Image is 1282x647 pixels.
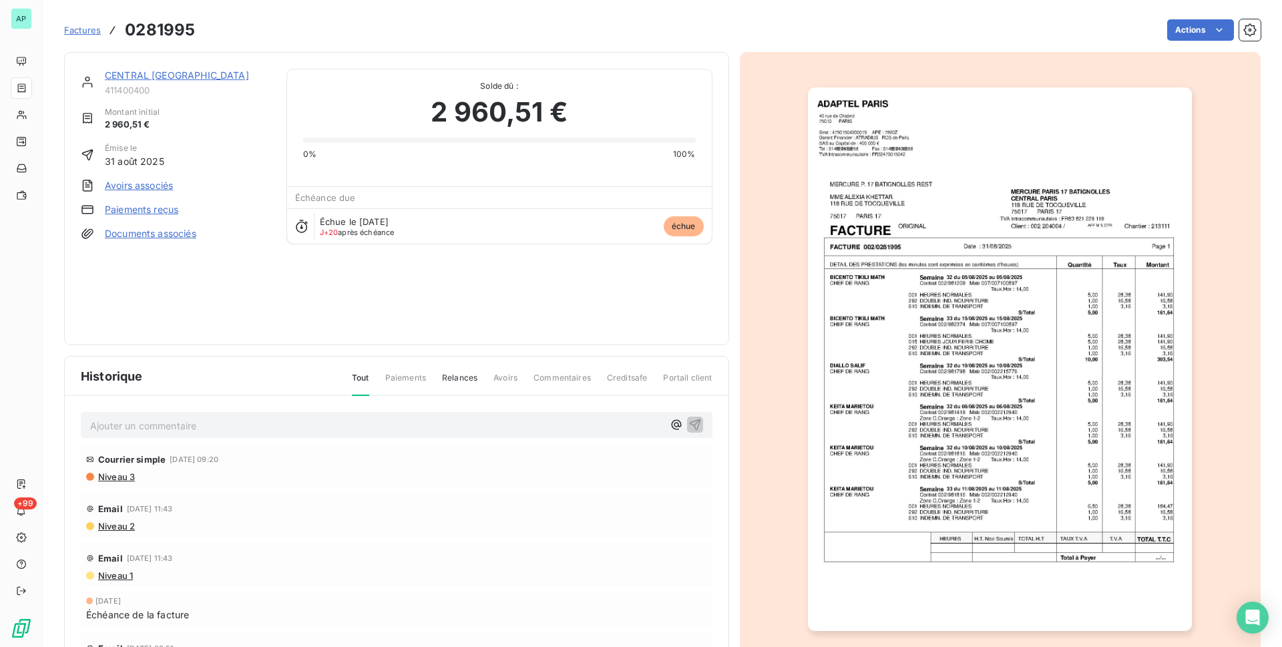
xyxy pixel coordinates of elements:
span: Échéance due [295,192,356,203]
span: Échue le [DATE] [320,216,389,227]
span: Solde dû : [303,80,696,92]
span: [DATE] 11:43 [127,554,173,562]
span: Paiements [385,372,426,395]
span: Avoirs [493,372,517,395]
img: invoice_thumbnail [808,87,1192,631]
span: +99 [14,497,37,509]
span: Historique [81,367,143,385]
span: après échéance [320,228,395,236]
span: 0% [303,148,316,160]
span: [DATE] 09:20 [170,455,218,463]
span: Niveau 3 [97,471,135,482]
span: Tout [352,372,369,396]
span: Portail client [663,372,712,395]
span: Factures [64,25,101,35]
span: [DATE] [95,597,121,605]
span: [DATE] 11:43 [127,505,173,513]
a: Paiements reçus [105,203,178,216]
span: Niveau 2 [97,521,135,531]
h3: 0281995 [125,18,195,42]
span: Relances [442,372,477,395]
span: Courrier simple [98,454,166,465]
span: 2 960,51 € [431,92,568,132]
span: J+20 [320,228,339,237]
a: Avoirs associés [105,179,173,192]
span: Niveau 1 [97,570,133,581]
span: Email [98,553,123,564]
img: Logo LeanPay [11,618,32,639]
div: AP [11,8,32,29]
a: Factures [64,23,101,37]
a: Documents associés [105,227,196,240]
div: Open Intercom Messenger [1237,602,1269,634]
span: Émise le [105,142,164,154]
button: Actions [1167,19,1234,41]
span: 31 août 2025 [105,154,164,168]
span: 100% [673,148,696,160]
span: 2 960,51 € [105,118,160,132]
span: Creditsafe [607,372,648,395]
span: 411400400 [105,85,270,95]
a: CENTRAL [GEOGRAPHIC_DATA] [105,69,249,81]
span: Commentaires [533,372,591,395]
span: Email [98,503,123,514]
span: échue [664,216,704,236]
span: Échéance de la facture [86,608,189,622]
span: Montant initial [105,106,160,118]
